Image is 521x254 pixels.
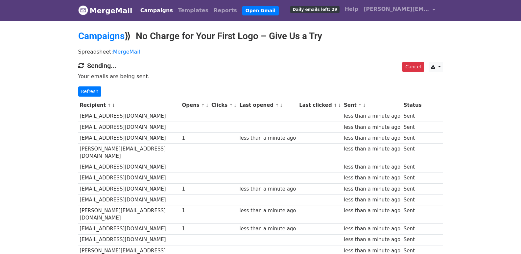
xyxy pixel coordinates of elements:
[488,222,521,254] iframe: Chat Widget
[344,236,400,243] div: less than a minute ago
[112,103,115,108] a: ↓
[107,103,111,108] a: ↑
[182,207,208,215] div: 1
[363,103,366,108] a: ↓
[338,103,342,108] a: ↓
[239,185,296,193] div: less than a minute ago
[402,132,423,143] td: Sent
[344,145,400,153] div: less than a minute ago
[239,225,296,233] div: less than a minute ago
[78,31,125,41] a: Campaigns
[364,5,429,13] span: [PERSON_NAME][EMAIL_ADDRESS][DOMAIN_NAME]
[78,194,180,205] td: [EMAIL_ADDRESS][DOMAIN_NAME]
[344,207,400,215] div: less than a minute ago
[180,100,210,111] th: Opens
[113,49,140,55] a: MergeMail
[358,103,362,108] a: ↑
[297,100,342,111] th: Last clicked
[78,100,180,111] th: Recipient
[242,6,279,15] a: Open Gmail
[402,122,423,132] td: Sent
[78,4,132,17] a: MergeMail
[78,173,180,183] td: [EMAIL_ADDRESS][DOMAIN_NAME]
[279,103,283,108] a: ↓
[78,62,443,70] h4: Sending...
[402,100,423,111] th: Status
[344,163,400,171] div: less than a minute ago
[78,143,180,162] td: [PERSON_NAME][EMAIL_ADDRESS][DOMAIN_NAME]
[229,103,233,108] a: ↑
[342,100,402,111] th: Sent
[78,162,180,173] td: [EMAIL_ADDRESS][DOMAIN_NAME]
[344,225,400,233] div: less than a minute ago
[78,111,180,122] td: [EMAIL_ADDRESS][DOMAIN_NAME]
[334,103,337,108] a: ↑
[402,234,423,245] td: Sent
[78,122,180,132] td: [EMAIL_ADDRESS][DOMAIN_NAME]
[344,185,400,193] div: less than a minute ago
[78,183,180,194] td: [EMAIL_ADDRESS][DOMAIN_NAME]
[233,103,237,108] a: ↓
[78,48,443,55] p: Spreadsheet:
[238,100,298,111] th: Last opened
[342,3,361,16] a: Help
[78,223,180,234] td: [EMAIL_ADDRESS][DOMAIN_NAME]
[210,100,238,111] th: Clicks
[344,124,400,131] div: less than a minute ago
[402,111,423,122] td: Sent
[78,5,88,15] img: MergeMail logo
[182,134,208,142] div: 1
[288,3,342,16] a: Daily emails left: 29
[201,103,205,108] a: ↑
[402,143,423,162] td: Sent
[344,196,400,204] div: less than a minute ago
[78,31,443,42] h2: ⟫ No Charge for Your First Logo – Give Us a Try
[78,234,180,245] td: [EMAIL_ADDRESS][DOMAIN_NAME]
[239,134,296,142] div: less than a minute ago
[402,183,423,194] td: Sent
[402,205,423,223] td: Sent
[402,173,423,183] td: Sent
[211,4,240,17] a: Reports
[176,4,211,17] a: Templates
[290,6,339,13] span: Daily emails left: 29
[78,205,180,223] td: [PERSON_NAME][EMAIL_ADDRESS][DOMAIN_NAME]
[78,73,443,80] p: Your emails are being sent.
[275,103,279,108] a: ↑
[402,194,423,205] td: Sent
[78,132,180,143] td: [EMAIL_ADDRESS][DOMAIN_NAME]
[239,207,296,215] div: less than a minute ago
[205,103,209,108] a: ↓
[361,3,438,18] a: [PERSON_NAME][EMAIL_ADDRESS][DOMAIN_NAME]
[182,185,208,193] div: 1
[344,174,400,182] div: less than a minute ago
[344,112,400,120] div: less than a minute ago
[78,86,102,97] a: Refresh
[138,4,176,17] a: Campaigns
[402,223,423,234] td: Sent
[402,62,424,72] a: Cancel
[402,162,423,173] td: Sent
[182,225,208,233] div: 1
[344,134,400,142] div: less than a minute ago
